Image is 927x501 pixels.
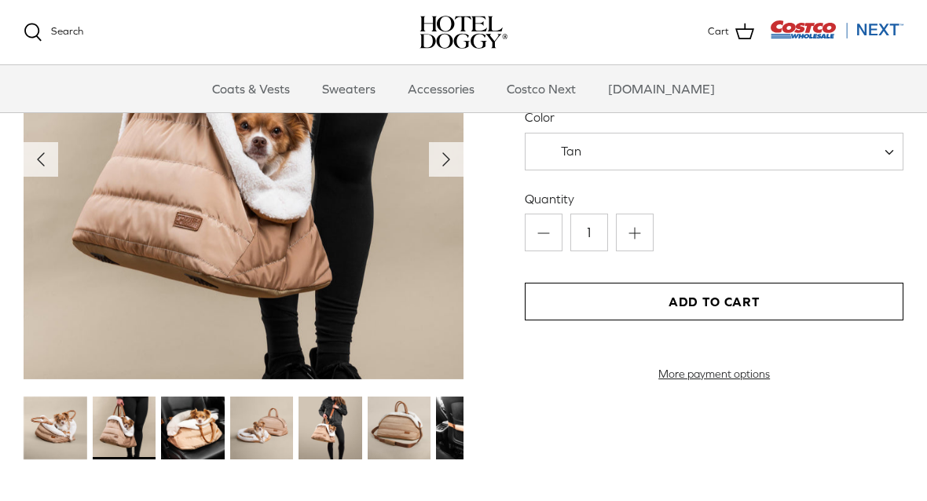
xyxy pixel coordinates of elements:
[708,24,729,40] span: Cart
[51,25,83,37] span: Search
[561,144,581,158] span: Tan
[525,190,903,207] label: Quantity
[525,108,903,126] label: Color
[24,142,58,177] button: Previous
[420,16,507,49] a: hoteldoggy.com hoteldoggycom
[708,22,754,42] a: Cart
[570,214,608,251] input: Quantity
[24,23,83,42] a: Search
[308,65,390,112] a: Sweaters
[493,65,590,112] a: Costco Next
[525,368,903,381] a: More payment options
[429,142,463,177] button: Next
[198,65,304,112] a: Coats & Vests
[770,30,903,42] a: Visit Costco Next
[526,143,613,159] span: Tan
[420,16,507,49] img: hoteldoggycom
[770,20,903,39] img: Costco Next
[161,397,225,460] img: small dog in a tan dog carrier on a black seat in the car
[525,133,903,170] span: Tan
[394,65,489,112] a: Accessories
[525,283,903,320] button: Add to Cart
[594,65,729,112] a: [DOMAIN_NAME]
